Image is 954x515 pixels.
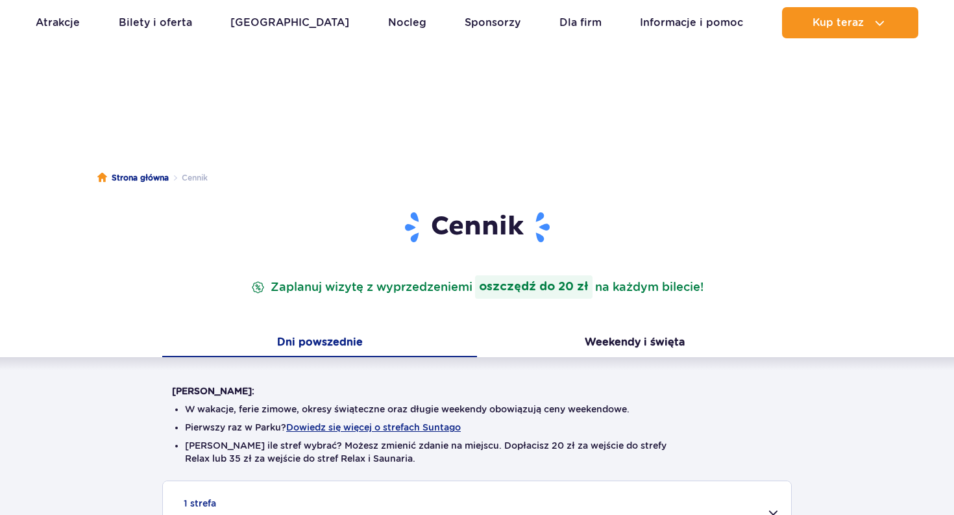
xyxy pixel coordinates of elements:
[286,422,461,433] button: Dowiedz się więcej o strefach Suntago
[97,171,169,184] a: Strona główna
[813,17,864,29] span: Kup teraz
[185,439,769,465] li: [PERSON_NAME] ile stref wybrać? Możesz zmienić zdanie na miejscu. Dopłacisz 20 zł za wejście do s...
[559,7,602,38] a: Dla firm
[230,7,349,38] a: [GEOGRAPHIC_DATA]
[184,497,216,510] small: 1 strefa
[782,7,918,38] button: Kup teraz
[172,210,782,244] h1: Cennik
[465,7,520,38] a: Sponsorzy
[169,171,208,184] li: Cennik
[36,7,80,38] a: Atrakcje
[477,330,792,357] button: Weekendy i święta
[388,7,426,38] a: Nocleg
[185,421,769,434] li: Pierwszy raz w Parku?
[119,7,192,38] a: Bilety i oferta
[162,330,477,357] button: Dni powszednie
[185,403,769,416] li: W wakacje, ferie zimowe, okresy świąteczne oraz długie weekendy obowiązują ceny weekendowe.
[640,7,743,38] a: Informacje i pomoc
[475,275,593,299] strong: oszczędź do 20 zł
[249,275,706,299] p: Zaplanuj wizytę z wyprzedzeniem na każdym bilecie!
[172,386,254,396] strong: [PERSON_NAME]:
